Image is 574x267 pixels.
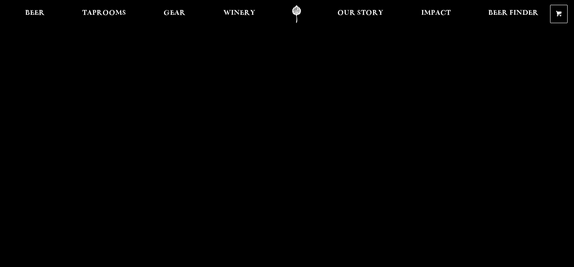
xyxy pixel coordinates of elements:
span: Beer [25,10,45,16]
a: Taprooms [77,5,131,23]
a: Impact [416,5,456,23]
span: Beer Finder [488,10,538,16]
span: Impact [421,10,451,16]
a: Beer [20,5,50,23]
a: Odell Home [282,5,312,23]
a: Beer Finder [483,5,544,23]
span: Gear [164,10,185,16]
a: Winery [218,5,260,23]
a: Our Story [332,5,389,23]
span: Taprooms [82,10,126,16]
a: Gear [158,5,191,23]
span: Our Story [337,10,383,16]
span: Winery [223,10,255,16]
